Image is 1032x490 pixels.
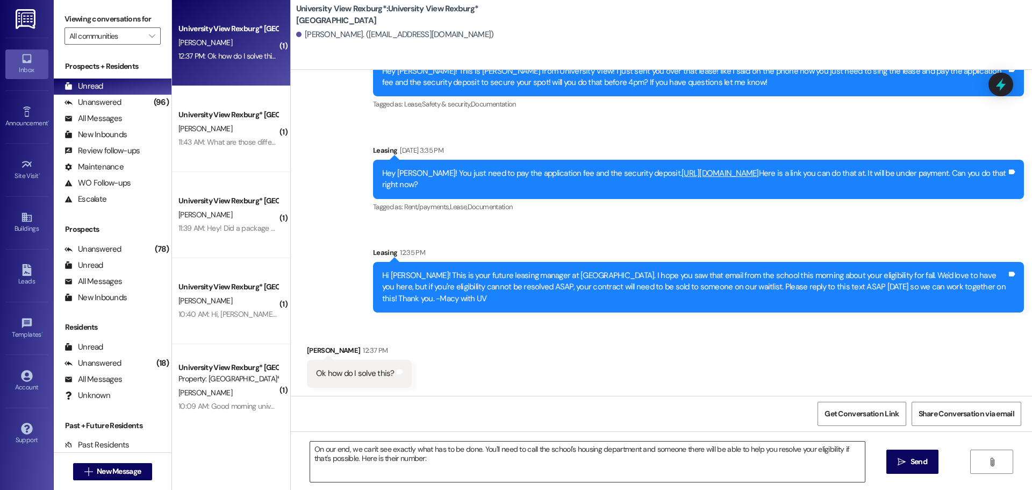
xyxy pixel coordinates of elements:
a: Support [5,420,48,449]
div: University View Rexburg* [GEOGRAPHIC_DATA] [178,281,278,293]
img: ResiDesk Logo [16,9,38,29]
i:  [898,458,906,466]
div: New Inbounds [64,292,127,303]
label: Viewing conversations for [64,11,161,27]
button: Share Conversation via email [912,402,1021,426]
a: Account [5,367,48,396]
div: Unanswered [64,358,121,369]
div: 10:40 AM: Hi, [PERSON_NAME]! This is [PERSON_NAME], unfortunately, I can't provide a BYUI email y... [178,309,795,319]
div: (96) [151,94,171,111]
div: Unread [64,342,103,353]
span: • [39,171,40,178]
div: Leasing [373,247,1024,262]
i:  [988,458,996,466]
span: Send [911,456,927,467]
input: All communities [69,27,144,45]
div: 11:39 AM: Hey! Did a package come in for me [DATE]? Also, I had booked the lounge for [DATE] for ... [178,223,761,233]
button: Get Conversation Link [818,402,906,426]
div: Unread [64,260,103,271]
div: 12:37 PM: Ok how do I solve this? [178,51,278,61]
div: (18) [154,355,171,372]
span: Documentation [471,100,516,109]
div: 11:43 AM: What are those differences? [178,137,296,147]
a: Site Visit • [5,155,48,184]
div: University View Rexburg* [GEOGRAPHIC_DATA] [178,109,278,120]
div: Property: [GEOGRAPHIC_DATA]* [178,373,278,385]
div: Unanswered [64,97,121,108]
a: Inbox [5,49,48,79]
a: Leads [5,261,48,290]
span: • [41,329,43,337]
div: Prospects [54,224,171,235]
i:  [84,467,92,476]
div: Unread [64,81,103,92]
span: [PERSON_NAME] [178,210,232,219]
div: Review follow-ups [64,145,140,157]
span: [PERSON_NAME] [178,124,232,133]
span: Documentation [468,202,513,211]
div: Ok how do I solve this? [316,368,395,379]
div: University View Rexburg* [GEOGRAPHIC_DATA] [178,362,278,373]
span: Lease , [404,100,422,109]
div: All Messages [64,113,122,124]
div: Prospects + Residents [54,61,171,72]
div: Past + Future Residents [54,420,171,431]
div: 12:37 PM [360,345,388,356]
span: Share Conversation via email [919,408,1014,420]
a: Buildings [5,208,48,237]
div: All Messages [64,276,122,287]
span: • [48,118,49,125]
div: 12:35 PM [397,247,425,258]
span: Get Conversation Link [825,408,899,420]
span: [PERSON_NAME] [178,38,232,47]
div: Hey [PERSON_NAME]! This is [PERSON_NAME] from University View! I just sent you over that lease! l... [382,66,1007,89]
div: Escalate [64,194,106,205]
div: New Inbounds [64,129,127,140]
button: Send [886,450,938,474]
a: Templates • [5,314,48,343]
div: Past Residents [64,439,130,451]
a: [URL][DOMAIN_NAME] [682,168,759,179]
div: Tagged as: [373,96,1024,112]
div: Residents [54,322,171,333]
div: Unknown [64,390,110,401]
div: Unanswered [64,244,121,255]
div: Maintenance [64,161,124,173]
div: University View Rexburg* [GEOGRAPHIC_DATA] [178,23,278,34]
div: Tagged as: [373,199,1024,215]
div: Hey [PERSON_NAME]! You just need to pay the application fee and the security deposit. Here is a l... [382,168,1007,191]
div: [PERSON_NAME] [307,345,412,360]
i:  [149,32,155,40]
div: (78) [152,241,171,258]
span: Safety & security , [422,100,471,109]
span: Lease , [450,202,468,211]
textarea: On our end, we can't see exactly what has to be done. You'll need to call the school's housing de... [310,442,865,482]
div: Hi [PERSON_NAME]! This is your future leasing manager at [GEOGRAPHIC_DATA]. I hope you saw that e... [382,270,1007,304]
span: [PERSON_NAME] [178,388,232,397]
span: [PERSON_NAME] [178,296,232,306]
div: [PERSON_NAME]. ([EMAIL_ADDRESS][DOMAIN_NAME]) [296,29,494,40]
span: New Message [97,466,141,477]
div: WO Follow-ups [64,177,131,189]
b: University View Rexburg*: University View Rexburg* [GEOGRAPHIC_DATA] [296,3,511,26]
div: 10:09 AM: Good morning university view, I was wondering if I could rent already? [178,401,428,411]
div: All Messages [64,374,122,385]
div: Leasing [373,145,1024,160]
div: University View Rexburg* [GEOGRAPHIC_DATA] [178,195,278,207]
div: [DATE] 3:35 PM [397,145,443,156]
button: New Message [73,463,153,480]
span: Rent/payments , [404,202,450,211]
